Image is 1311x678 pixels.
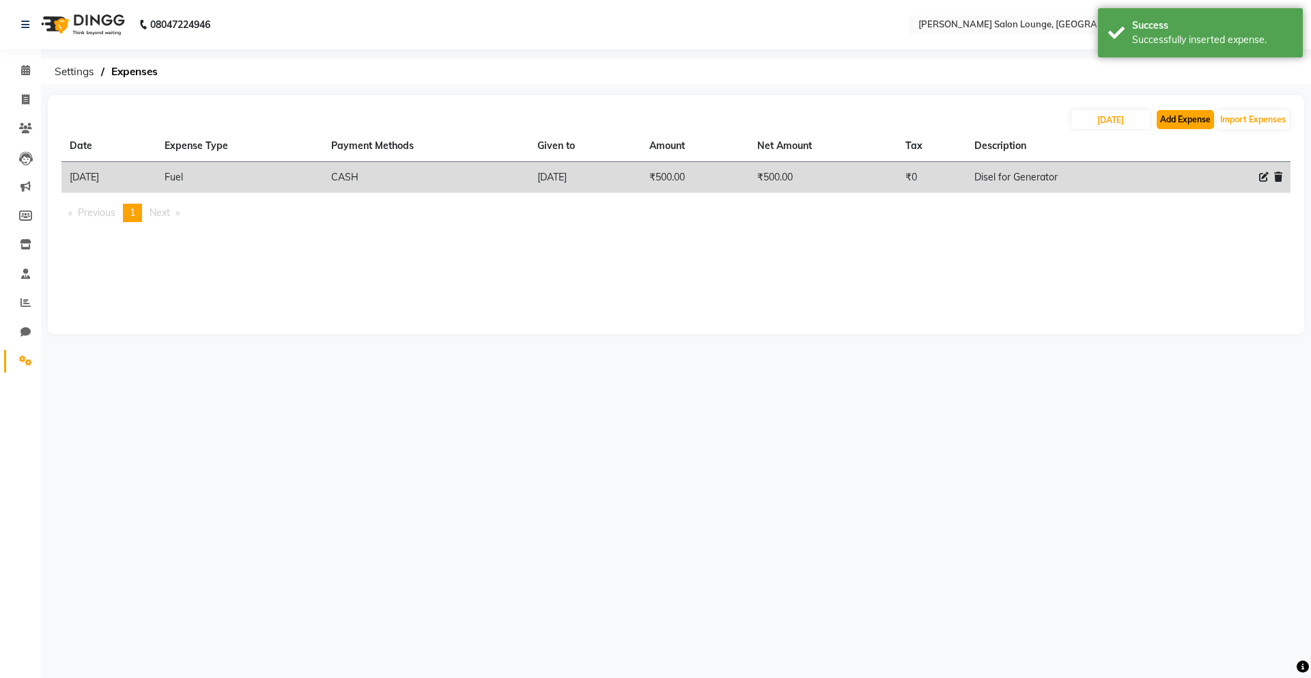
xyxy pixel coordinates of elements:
td: [DATE] [529,162,641,193]
span: Next [150,206,170,219]
th: Date [61,131,156,162]
nav: Pagination [61,204,1291,222]
th: Tax [897,131,967,162]
span: Settings [48,59,101,84]
td: [DATE] [61,162,156,193]
button: Add Expense [1157,110,1214,129]
b: 08047224946 [150,5,210,44]
div: Success [1132,18,1293,33]
td: ₹0 [897,162,967,193]
th: Amount [641,131,749,162]
span: Expenses [104,59,165,84]
td: Disel for Generator [966,162,1174,193]
td: CASH [323,162,529,193]
button: Import Expenses [1217,110,1289,129]
th: Expense Type [156,131,322,162]
td: Fuel [156,162,322,193]
input: PLACEHOLDER.DATE [1071,110,1150,129]
td: ₹500.00 [749,162,897,193]
div: Successfully inserted expense. [1132,33,1293,47]
th: Description [966,131,1174,162]
th: Net Amount [749,131,897,162]
span: 1 [130,206,135,219]
th: Given to [529,131,641,162]
td: ₹500.00 [641,162,749,193]
span: Previous [78,206,115,219]
th: Payment Methods [323,131,529,162]
img: logo [35,5,128,44]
